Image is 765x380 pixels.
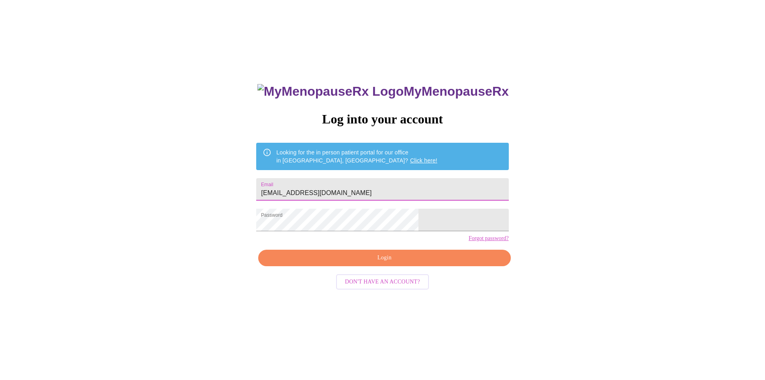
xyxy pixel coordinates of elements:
a: Forgot password? [469,235,509,242]
a: Click here! [410,157,437,164]
span: Login [267,253,501,263]
img: MyMenopauseRx Logo [257,84,404,99]
button: Don't have an account? [336,274,429,290]
div: Looking for the in person patient portal for our office in [GEOGRAPHIC_DATA], [GEOGRAPHIC_DATA]? [276,145,437,168]
a: Don't have an account? [334,277,431,284]
h3: MyMenopauseRx [257,84,509,99]
button: Login [258,250,510,266]
span: Don't have an account? [345,277,420,287]
h3: Log into your account [256,112,508,127]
